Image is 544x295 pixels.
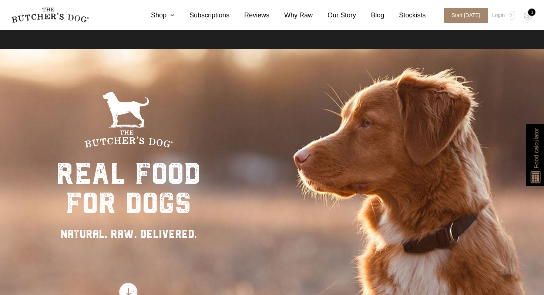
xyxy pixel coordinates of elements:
[136,10,175,20] a: Shop
[269,10,313,20] a: Why Raw
[313,10,356,20] a: Our Story
[175,10,229,20] a: Subscriptions
[356,10,384,20] a: Blog
[384,10,426,20] a: Stockists
[56,226,201,242] div: NATURAL. RAW. DELIVERED.
[437,8,490,23] a: Start [DATE]
[528,9,535,16] div: 0
[444,8,488,23] span: Start [DATE]
[229,10,269,20] a: Reviews
[532,128,541,168] span: Food calculator
[524,11,533,21] img: TBD_Cart-Empty.png
[56,159,201,218] div: real food for dogs
[490,8,514,23] a: Login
